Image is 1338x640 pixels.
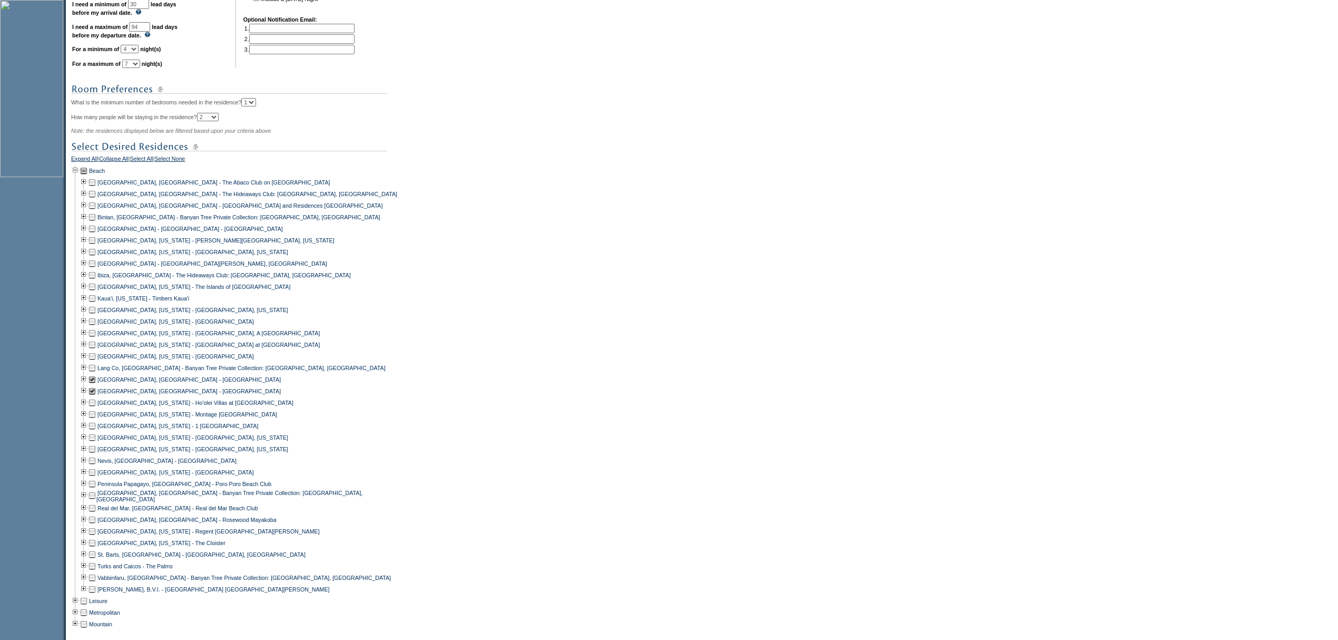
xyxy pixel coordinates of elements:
a: [GEOGRAPHIC_DATA], [US_STATE] - [GEOGRAPHIC_DATA], [US_STATE] [97,434,288,441]
a: Leisure [89,598,107,604]
a: Select None [154,156,185,165]
a: Real del Mar, [GEOGRAPHIC_DATA] - Real del Mar Beach Club [97,505,258,511]
a: Bintan, [GEOGRAPHIC_DATA] - Banyan Tree Private Collection: [GEOGRAPHIC_DATA], [GEOGRAPHIC_DATA] [97,214,380,220]
a: Turks and Caicos - The Palms [97,563,173,569]
td: 2. [244,34,355,44]
b: I need a maximum of [72,24,127,30]
b: For a minimum of [72,46,119,52]
a: [GEOGRAPHIC_DATA], [US_STATE] - [GEOGRAPHIC_DATA], [US_STATE] [97,307,288,313]
a: Collapse All [99,156,129,165]
a: [GEOGRAPHIC_DATA], [GEOGRAPHIC_DATA] - [GEOGRAPHIC_DATA] [97,388,281,394]
a: [GEOGRAPHIC_DATA], [GEOGRAPHIC_DATA] - The Abaco Club on [GEOGRAPHIC_DATA] [97,179,330,186]
a: Beach [89,168,105,174]
a: [GEOGRAPHIC_DATA], [US_STATE] - Ho'olei Villas at [GEOGRAPHIC_DATA] [97,400,293,406]
b: For a maximum of [72,61,121,67]
b: lead days before my departure date. [72,24,178,38]
div: | | | [71,156,406,165]
a: [GEOGRAPHIC_DATA], [US_STATE] - [PERSON_NAME][GEOGRAPHIC_DATA], [US_STATE] [97,237,334,244]
a: [GEOGRAPHIC_DATA], [GEOGRAPHIC_DATA] - Banyan Tree Private Collection: [GEOGRAPHIC_DATA], [GEOGRA... [96,490,362,502]
a: [GEOGRAPHIC_DATA], [GEOGRAPHIC_DATA] - Rosewood Mayakoba [97,517,277,523]
a: [GEOGRAPHIC_DATA], [US_STATE] - [GEOGRAPHIC_DATA] [97,353,254,360]
a: Vabbinfaru, [GEOGRAPHIC_DATA] - Banyan Tree Private Collection: [GEOGRAPHIC_DATA], [GEOGRAPHIC_DATA] [97,575,391,581]
a: Metropolitan [89,609,120,616]
a: [GEOGRAPHIC_DATA], [GEOGRAPHIC_DATA] - [GEOGRAPHIC_DATA] and Residences [GEOGRAPHIC_DATA] [97,202,382,209]
img: questionMark_lightBlue.gif [135,9,142,15]
a: [GEOGRAPHIC_DATA], [US_STATE] - Montage [GEOGRAPHIC_DATA] [97,411,277,418]
b: I need a minimum of [72,1,126,7]
a: [GEOGRAPHIC_DATA], [US_STATE] - [GEOGRAPHIC_DATA] [97,318,254,325]
a: [GEOGRAPHIC_DATA] - [GEOGRAPHIC_DATA][PERSON_NAME], [GEOGRAPHIC_DATA] [97,260,327,267]
a: [GEOGRAPHIC_DATA], [US_STATE] - The Cloister [97,540,225,546]
b: night(s) [142,61,162,67]
a: [GEOGRAPHIC_DATA], [US_STATE] - Regent [GEOGRAPHIC_DATA][PERSON_NAME] [97,528,320,535]
b: lead days before my arrival date. [72,1,176,16]
a: [GEOGRAPHIC_DATA], [US_STATE] - The Islands of [GEOGRAPHIC_DATA] [97,284,290,290]
b: night(s) [140,46,161,52]
a: Lang Co, [GEOGRAPHIC_DATA] - Banyan Tree Private Collection: [GEOGRAPHIC_DATA], [GEOGRAPHIC_DATA] [97,365,386,371]
a: [GEOGRAPHIC_DATA], [US_STATE] - [GEOGRAPHIC_DATA] [97,469,254,476]
a: Expand All [71,156,97,165]
img: subTtlRoomPreferences.gif [71,83,387,96]
a: [GEOGRAPHIC_DATA], [US_STATE] - 1 [GEOGRAPHIC_DATA] [97,423,259,429]
a: [GEOGRAPHIC_DATA], [US_STATE] - [GEOGRAPHIC_DATA] at [GEOGRAPHIC_DATA] [97,342,320,348]
a: Mountain [89,621,112,627]
a: [GEOGRAPHIC_DATA] - [GEOGRAPHIC_DATA] - [GEOGRAPHIC_DATA] [97,226,283,232]
a: Kaua'i, [US_STATE] - Timbers Kaua'i [97,295,189,302]
a: St. Barts, [GEOGRAPHIC_DATA] - [GEOGRAPHIC_DATA], [GEOGRAPHIC_DATA] [97,551,306,558]
span: Note: the residences displayed below are filtered based upon your criteria above [71,128,271,134]
td: 3. [244,45,355,54]
a: [GEOGRAPHIC_DATA], [US_STATE] - [GEOGRAPHIC_DATA], [US_STATE] [97,446,288,452]
a: [GEOGRAPHIC_DATA], [US_STATE] - [GEOGRAPHIC_DATA], A [GEOGRAPHIC_DATA] [97,330,320,336]
a: Select All [130,156,153,165]
a: [PERSON_NAME], B.V.I. - [GEOGRAPHIC_DATA] [GEOGRAPHIC_DATA][PERSON_NAME] [97,586,330,593]
a: Nevis, [GEOGRAPHIC_DATA] - [GEOGRAPHIC_DATA] [97,458,237,464]
b: Optional Notification Email: [243,16,317,23]
a: [GEOGRAPHIC_DATA], [US_STATE] - [GEOGRAPHIC_DATA], [US_STATE] [97,249,288,255]
a: Peninsula Papagayo, [GEOGRAPHIC_DATA] - Poro Poro Beach Club [97,481,271,487]
td: 1. [244,24,355,33]
img: questionMark_lightBlue.gif [144,32,151,37]
a: [GEOGRAPHIC_DATA], [GEOGRAPHIC_DATA] - [GEOGRAPHIC_DATA] [97,376,281,383]
a: Ibiza, [GEOGRAPHIC_DATA] - The Hideaways Club: [GEOGRAPHIC_DATA], [GEOGRAPHIC_DATA] [97,272,351,278]
a: [GEOGRAPHIC_DATA], [GEOGRAPHIC_DATA] - The Hideaways Club: [GEOGRAPHIC_DATA], [GEOGRAPHIC_DATA] [97,191,397,197]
